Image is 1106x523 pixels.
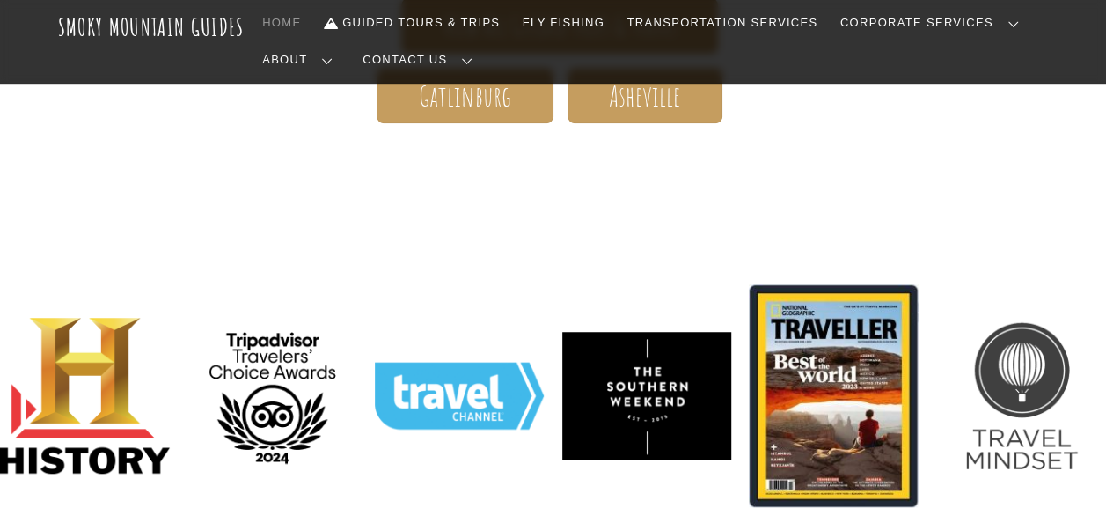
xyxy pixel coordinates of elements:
[255,4,308,41] a: Home
[562,332,732,460] img: ece09f7c36744c8fa1a1437cfc0e485a-hd
[419,87,512,106] span: Gatlinburg
[187,303,357,490] img: TC_transparent_BF Logo_L_2024_RGB
[568,68,722,123] a: Asheville
[375,332,545,460] img: Travel_Channel
[377,68,553,123] a: Gatlinburg
[317,4,507,41] a: Guided Tours & Trips
[833,4,1033,41] a: Corporate Services
[255,41,347,78] a: About
[936,311,1106,481] img: Travel+Mindset
[749,284,919,507] img: ezgif.com-gif-maker (11)
[58,12,245,41] a: Smoky Mountain Guides
[516,4,612,41] a: Fly Fishing
[620,4,824,41] a: Transportation Services
[355,41,487,78] a: Contact Us
[43,151,1064,192] h1: Your adventure starts here.
[609,87,680,106] span: Asheville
